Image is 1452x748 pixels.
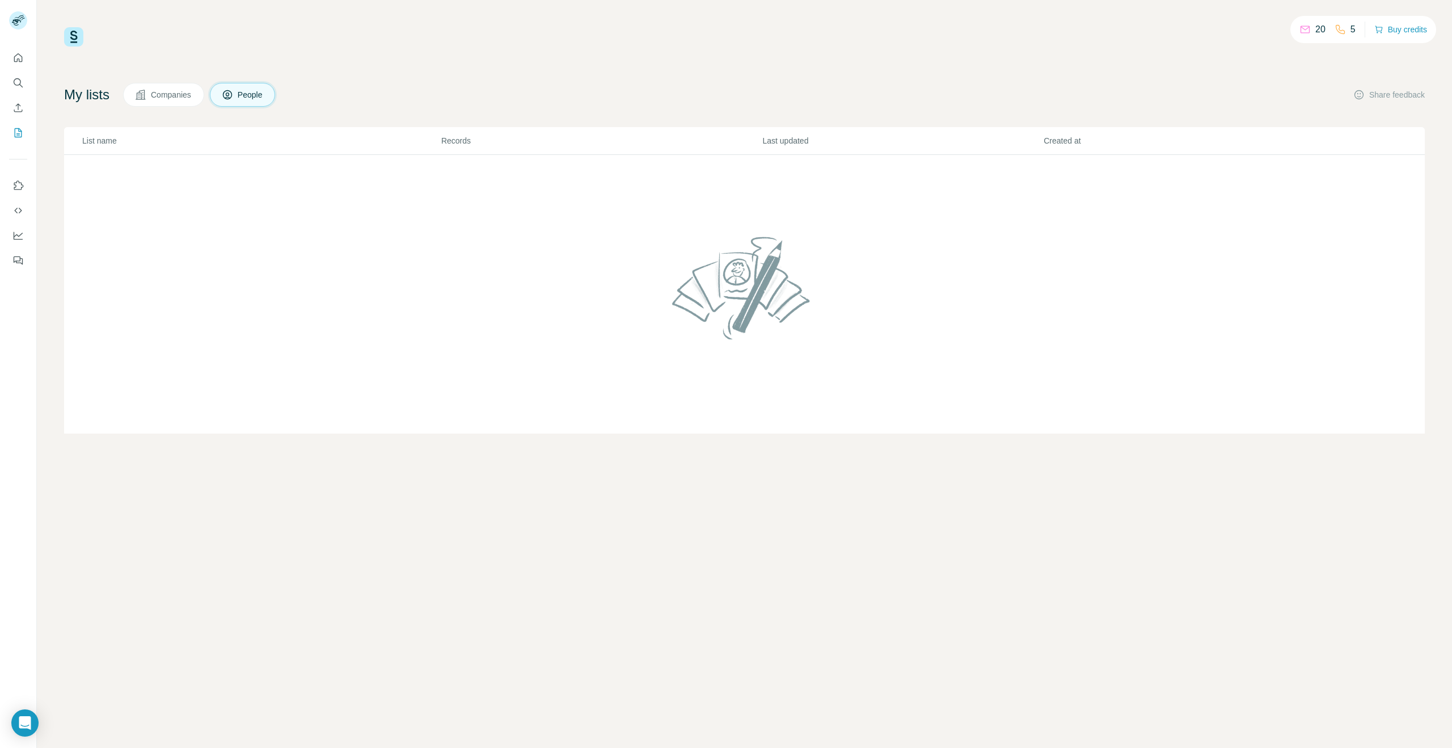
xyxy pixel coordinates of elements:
[1374,22,1427,37] button: Buy credits
[9,98,27,118] button: Enrich CSV
[441,135,762,146] p: Records
[11,709,39,737] div: Open Intercom Messenger
[64,27,83,47] img: Surfe Logo
[668,227,822,348] img: No lists found
[1353,89,1425,100] button: Share feedback
[9,200,27,221] button: Use Surfe API
[1315,23,1326,36] p: 20
[1044,135,1324,146] p: Created at
[9,250,27,271] button: Feedback
[1350,23,1356,36] p: 5
[9,48,27,68] button: Quick start
[238,89,264,100] span: People
[151,89,192,100] span: Companies
[64,86,109,104] h4: My lists
[9,175,27,196] button: Use Surfe on LinkedIn
[9,73,27,93] button: Search
[9,123,27,143] button: My lists
[762,135,1042,146] p: Last updated
[9,225,27,246] button: Dashboard
[82,135,440,146] p: List name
